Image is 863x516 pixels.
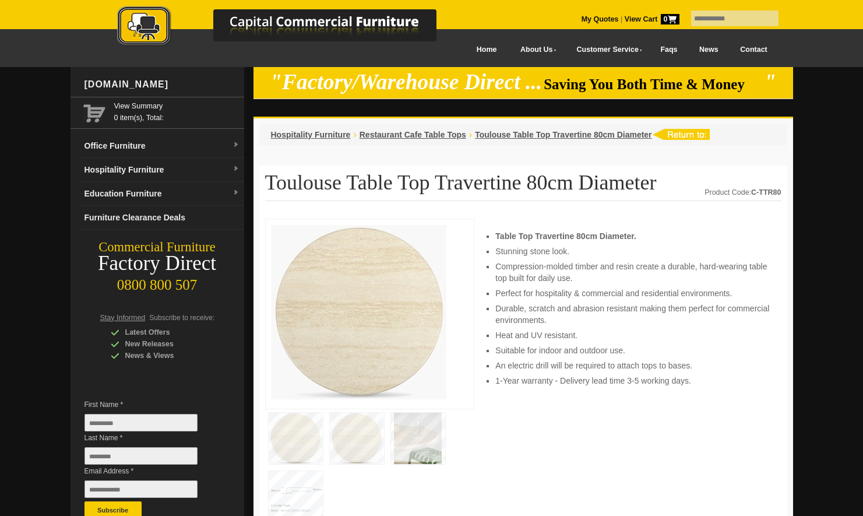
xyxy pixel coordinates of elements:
[71,255,244,272] div: Factory Direct
[85,6,493,48] img: Capital Commercial Furniture Logo
[650,37,689,63] a: Faqs
[233,189,239,196] img: dropdown
[495,375,769,387] li: 1-Year warranty - Delivery lead time 3-5 working days.
[764,70,776,94] em: "
[563,37,649,63] a: Customer Service
[495,287,769,299] li: Perfect for hospitality & commercial and residential environments.
[149,314,214,322] span: Subscribe to receive:
[85,6,493,52] a: Capital Commercial Furniture Logo
[80,182,244,206] a: Education Furnituredropdown
[84,447,198,465] input: Last Name *
[705,187,781,198] div: Product Code:
[265,171,781,201] h1: Toulouse Table Top Travertine 80cm Diameter
[495,360,769,371] li: An electric drill will be required to attach tops to bases.
[111,338,221,350] div: New Releases
[100,314,146,322] span: Stay Informed
[625,15,679,23] strong: View Cart
[84,399,215,410] span: First Name *
[84,465,215,477] span: Email Address *
[469,129,472,141] li: ›
[233,142,239,149] img: dropdown
[84,414,198,431] input: First Name *
[622,15,679,23] a: View Cart0
[271,130,351,139] a: Hospitality Furniture
[495,261,769,284] li: Compression-molded timber and resin create a durable, hard-wearing table top built for daily use.
[495,245,769,257] li: Stunning stone look.
[544,76,762,92] span: Saving You Both Time & Money
[360,130,466,139] a: Restaurant Cafe Table Tops
[495,329,769,341] li: Heat and UV resistant.
[80,67,244,102] div: [DOMAIN_NAME]
[71,239,244,255] div: Commercial Furniture
[233,166,239,173] img: dropdown
[114,100,239,122] span: 0 item(s), Total:
[80,158,244,182] a: Hospitality Furnituredropdown
[495,231,636,241] strong: Table Top Travertine 80cm Diameter.
[495,303,769,326] li: Durable, scratch and abrasion resistant making them perfect for commercial environments.
[270,70,542,94] em: "Factory/Warehouse Direct ...
[652,129,710,140] img: return to
[353,129,356,141] li: ›
[80,206,244,230] a: Furniture Clearance Deals
[84,432,215,444] span: Last Name *
[114,100,239,112] a: View Summary
[661,14,679,24] span: 0
[751,188,781,196] strong: C-TTR80
[111,327,221,338] div: Latest Offers
[71,271,244,293] div: 0800 800 507
[475,130,651,139] a: Toulouse Table Top Travertine 80cm Diameter
[508,37,563,63] a: About Us
[688,37,729,63] a: News
[84,480,198,498] input: Email Address *
[80,134,244,158] a: Office Furnituredropdown
[729,37,778,63] a: Contact
[272,225,446,399] img: Toulouse Table Top Travertine 80cm Diameter
[582,15,619,23] a: My Quotes
[495,345,769,356] li: Suitable for indoor and outdoor use.
[111,350,221,361] div: News & Views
